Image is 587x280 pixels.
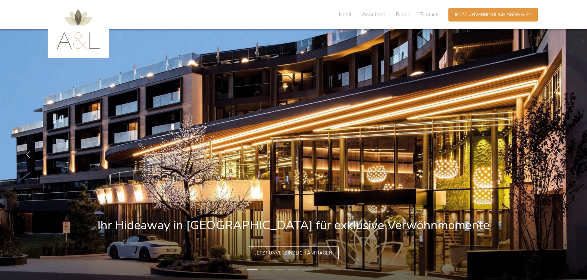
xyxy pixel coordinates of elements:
span: Jetzt unverbindlich anfragen [455,11,532,18]
span: Hotel [339,11,351,18]
span: Bilder [396,11,409,18]
span: Jetzt unverbindlich anfragen [255,250,332,256]
span: Angebote [362,11,385,18]
img: AMONTI & LUNARIS Wellnessresort [57,9,100,49]
span: Zimmer [420,11,438,18]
